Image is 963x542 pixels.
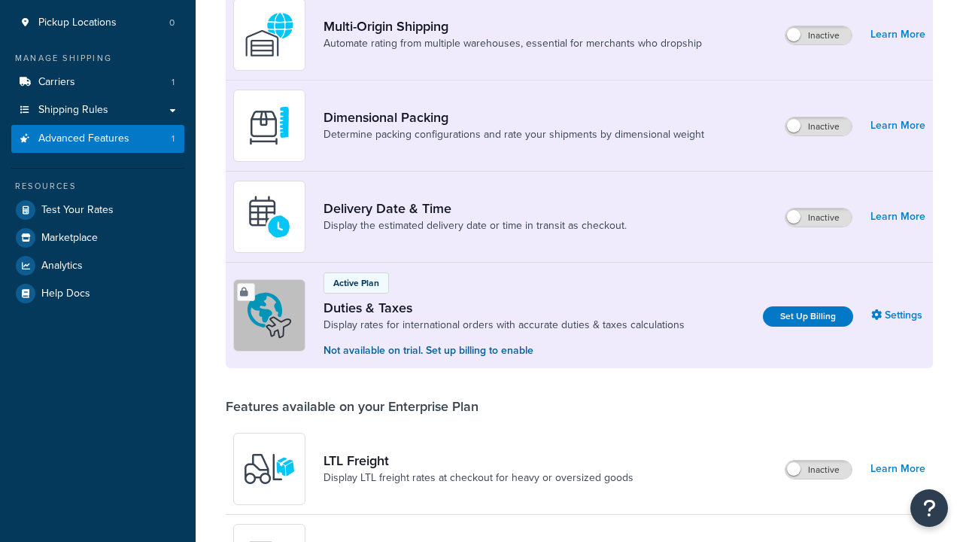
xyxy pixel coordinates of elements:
[324,452,633,469] a: LTL Freight
[324,36,702,51] a: Automate rating from multiple warehouses, essential for merchants who dropship
[11,280,184,307] a: Help Docs
[324,218,627,233] a: Display the estimated delivery date or time in transit as checkout.
[871,305,925,326] a: Settings
[243,99,296,152] img: DTVBYsAAAAAASUVORK5CYII=
[333,276,379,290] p: Active Plan
[324,300,685,316] a: Duties & Taxes
[41,288,90,300] span: Help Docs
[243,443,296,495] img: y79ZsPf0fXUFUhFXDzUgf+ktZg5F2+ohG75+v3d2s1D9TjoU8PiyCIluIjV41seZevKCRuEjTPPOKHJsQcmKCXGdfprl3L4q7...
[243,8,296,61] img: WatD5o0RtDAAAAAElFTkSuQmCC
[38,17,117,29] span: Pickup Locations
[38,76,75,89] span: Carriers
[172,132,175,145] span: 1
[785,26,852,44] label: Inactive
[324,109,704,126] a: Dimensional Packing
[11,125,184,153] a: Advanced Features1
[11,9,184,37] a: Pickup Locations0
[785,117,852,135] label: Inactive
[41,260,83,273] span: Analytics
[324,200,627,217] a: Delivery Date & Time
[763,306,853,327] a: Set Up Billing
[324,470,633,486] a: Display LTL freight rates at checkout for heavy or oversized goods
[38,104,108,117] span: Shipping Rules
[324,18,702,35] a: Multi-Origin Shipping
[41,204,114,217] span: Test Your Rates
[870,115,925,136] a: Learn More
[11,9,184,37] li: Pickup Locations
[910,489,948,527] button: Open Resource Center
[785,461,852,479] label: Inactive
[11,52,184,65] div: Manage Shipping
[870,458,925,480] a: Learn More
[324,343,685,359] p: Not available on trial. Set up billing to enable
[870,24,925,45] a: Learn More
[11,69,184,96] li: Carriers
[243,190,296,243] img: gfkeb5ejjkALwAAAABJRU5ErkJggg==
[11,196,184,224] a: Test Your Rates
[11,252,184,279] a: Analytics
[38,132,129,145] span: Advanced Features
[226,398,478,415] div: Features available on your Enterprise Plan
[11,69,184,96] a: Carriers1
[870,206,925,227] a: Learn More
[324,127,704,142] a: Determine packing configurations and rate your shipments by dimensional weight
[169,17,175,29] span: 0
[785,209,852,227] label: Inactive
[11,180,184,193] div: Resources
[11,96,184,124] a: Shipping Rules
[11,125,184,153] li: Advanced Features
[324,318,685,333] a: Display rates for international orders with accurate duties & taxes calculations
[172,76,175,89] span: 1
[11,224,184,251] a: Marketplace
[41,232,98,245] span: Marketplace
